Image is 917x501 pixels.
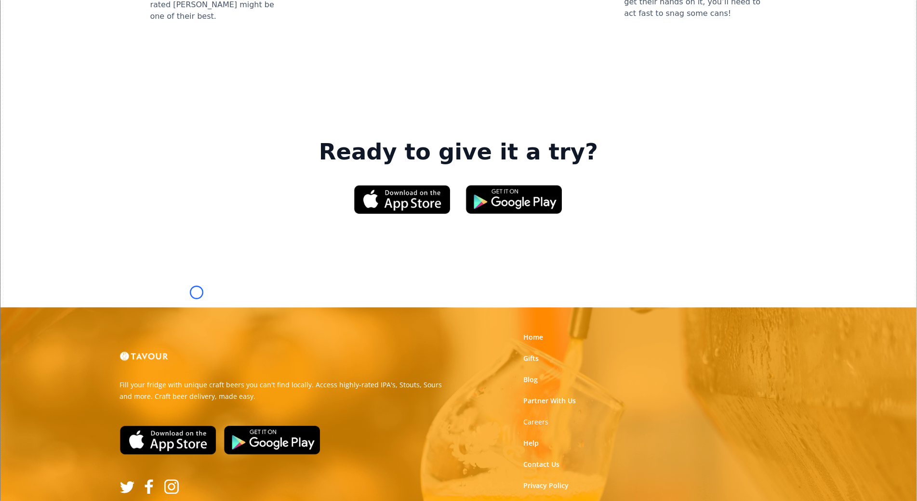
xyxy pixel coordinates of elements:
[523,438,539,448] a: Help
[523,417,548,426] strong: Careers
[523,332,543,342] a: Home
[523,481,569,490] a: Privacy Policy
[523,460,559,469] a: Contact Us
[523,354,539,363] a: Gifts
[523,396,576,406] a: Partner With Us
[319,139,598,166] strong: Ready to give it a try?
[523,375,538,384] a: Blog
[523,417,548,427] a: Careers
[120,379,452,402] p: Fill your fridge with unique craft beers you can't find locally. Access highly-rated IPA's, Stout...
